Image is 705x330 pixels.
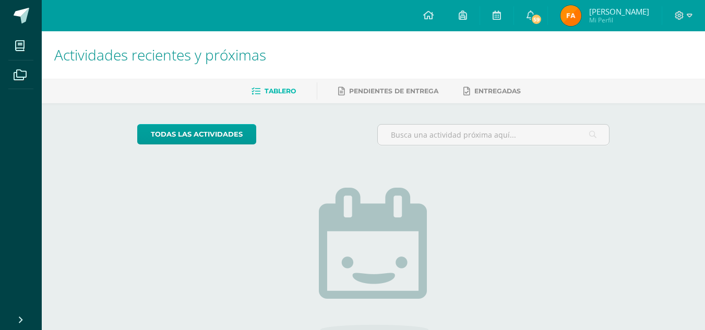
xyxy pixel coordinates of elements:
[137,124,256,144] a: todas las Actividades
[378,125,609,145] input: Busca una actividad próxima aquí...
[474,87,521,95] span: Entregadas
[589,16,649,25] span: Mi Perfil
[531,14,542,25] span: 59
[338,83,438,100] a: Pendientes de entrega
[54,45,266,65] span: Actividades recientes y próximas
[560,5,581,26] img: 861c8fdd13e0e32a9fb08a23fcb59eaf.png
[349,87,438,95] span: Pendientes de entrega
[252,83,296,100] a: Tablero
[265,87,296,95] span: Tablero
[589,6,649,17] span: [PERSON_NAME]
[463,83,521,100] a: Entregadas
